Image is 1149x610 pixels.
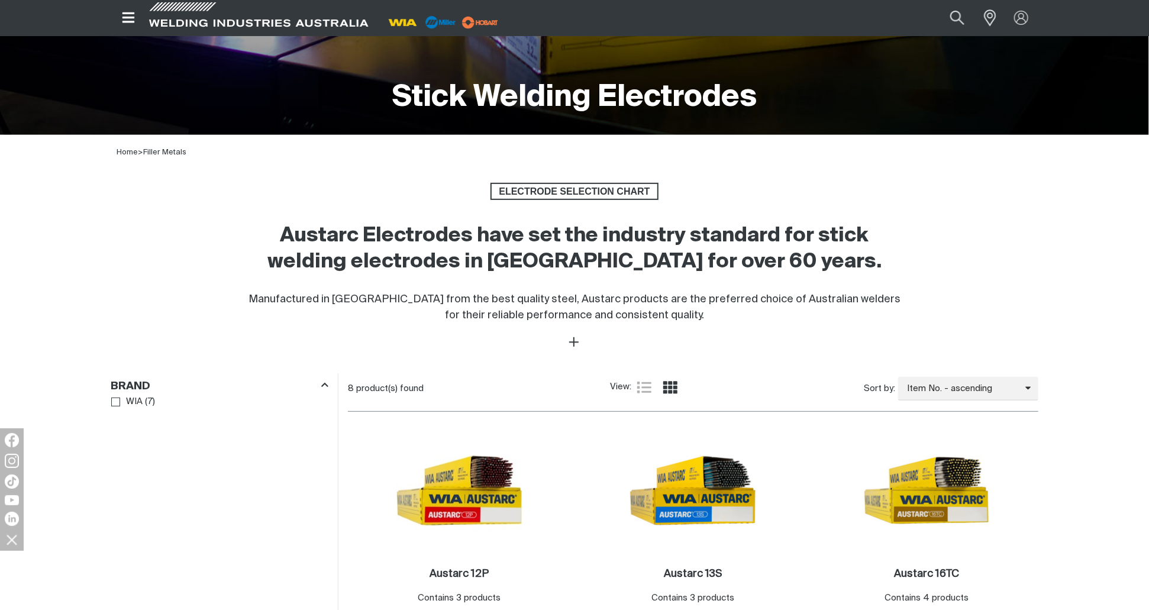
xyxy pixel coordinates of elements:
[490,183,659,201] a: ELECTRODE SELECTION CHART
[111,380,150,393] h3: Brand
[5,454,19,468] img: Instagram
[885,592,969,605] div: Contains 4 products
[111,394,143,410] a: WIA
[637,380,651,395] a: List view
[145,395,155,409] span: ( 7 )
[5,495,19,505] img: YouTube
[863,427,990,554] img: Austarc 16TC
[138,149,143,156] span: >
[2,530,22,550] img: hide socials
[5,512,19,526] img: LinkedIn
[937,5,977,31] button: Search products
[630,427,756,554] img: Austarc 13S
[894,567,959,581] a: Austarc 16TC
[610,380,631,394] span: View:
[111,378,328,394] div: Brand
[111,394,328,410] ul: Brand
[664,569,722,579] h2: Austarc 13S
[5,475,19,489] img: TikTok
[111,373,328,411] aside: Filters
[430,567,489,581] a: Austarc 12P
[348,373,1038,404] section: Product list controls
[143,149,186,156] a: Filler Metals
[894,569,959,579] h2: Austarc 16TC
[392,79,757,117] h1: Stick Welding Electrodes
[864,382,895,396] span: Sort by:
[126,395,143,409] span: WIA
[248,294,901,321] span: Manufactured in [GEOGRAPHIC_DATA] from the best quality steel, Austarc products are the preferred...
[898,382,1025,396] span: Item No. - ascending
[356,384,424,393] span: product(s) found
[117,149,138,156] span: Home
[492,183,658,201] span: ELECTRODE SELECTION CHART
[922,5,977,31] input: Product name or item number...
[430,569,489,579] h2: Austarc 12P
[651,592,734,605] div: Contains 3 products
[664,567,722,581] a: Austarc 13S
[459,18,502,27] a: miller
[348,383,610,395] div: 8
[117,147,138,156] a: Home
[418,592,501,605] div: Contains 3 products
[459,14,502,31] img: miller
[396,427,522,554] img: Austarc 12P
[5,433,19,447] img: Facebook
[241,223,908,275] h2: Austarc Electrodes have set the industry standard for stick welding electrodes in [GEOGRAPHIC_DAT...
